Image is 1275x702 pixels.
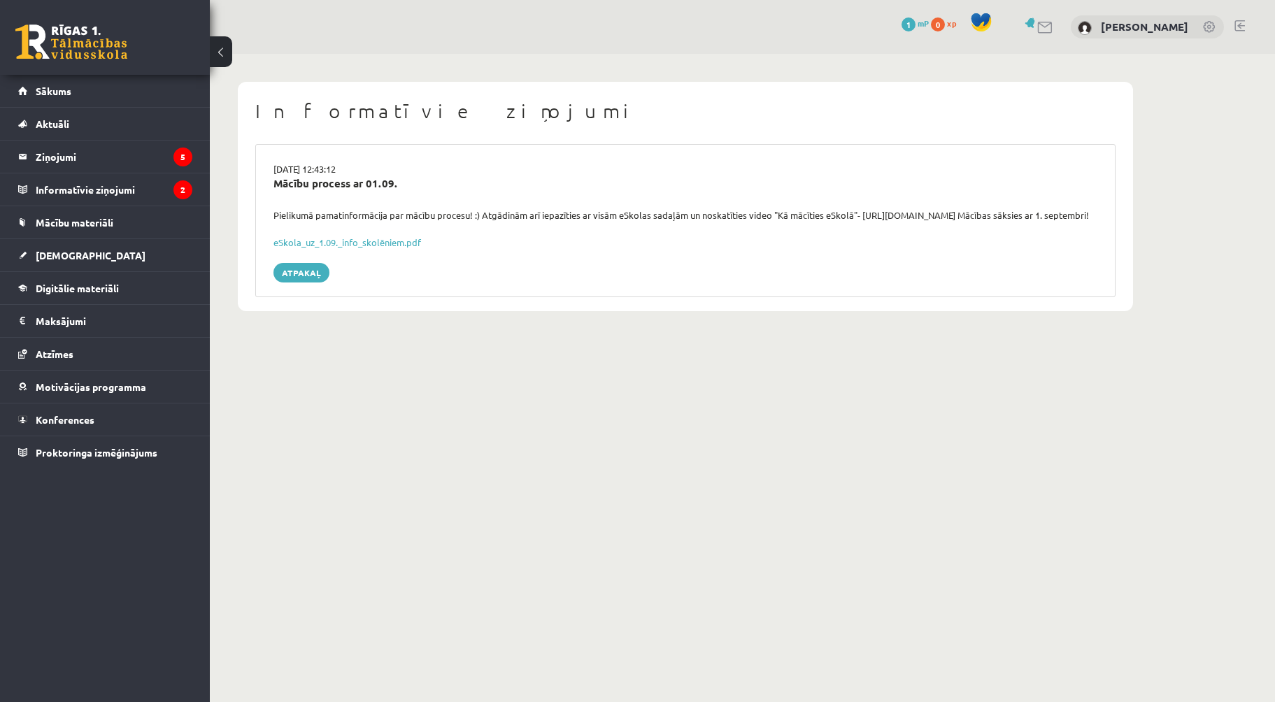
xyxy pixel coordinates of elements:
[18,108,192,140] a: Aktuāli
[36,305,192,337] legend: Maksājumi
[18,403,192,436] a: Konferences
[36,348,73,360] span: Atzīmes
[15,24,127,59] a: Rīgas 1. Tālmācības vidusskola
[902,17,929,29] a: 1 mP
[931,17,945,31] span: 0
[1078,21,1092,35] img: Eduards Maksimovs
[273,175,1097,192] div: Mācību process ar 01.09.
[36,249,145,262] span: [DEMOGRAPHIC_DATA]
[36,141,192,173] legend: Ziņojumi
[173,148,192,166] i: 5
[18,371,192,403] a: Motivācijas programma
[902,17,916,31] span: 1
[173,180,192,199] i: 2
[18,75,192,107] a: Sākums
[18,338,192,370] a: Atzīmes
[18,305,192,337] a: Maksājumi
[18,436,192,468] a: Proktoringa izmēģinājums
[36,446,157,459] span: Proktoringa izmēģinājums
[18,272,192,304] a: Digitālie materiāli
[36,380,146,393] span: Motivācijas programma
[36,282,119,294] span: Digitālie materiāli
[947,17,956,29] span: xp
[263,162,1108,176] div: [DATE] 12:43:12
[36,216,113,229] span: Mācību materiāli
[18,239,192,271] a: [DEMOGRAPHIC_DATA]
[273,236,421,248] a: eSkola_uz_1.09._info_skolēniem.pdf
[918,17,929,29] span: mP
[255,99,1116,123] h1: Informatīvie ziņojumi
[36,117,69,130] span: Aktuāli
[273,263,329,282] a: Atpakaļ
[263,208,1108,222] div: Pielikumā pamatinformācija par mācību procesu! :) Atgādinām arī iepazīties ar visām eSkolas sadaļ...
[18,141,192,173] a: Ziņojumi5
[36,413,94,426] span: Konferences
[36,85,71,97] span: Sākums
[931,17,963,29] a: 0 xp
[18,206,192,238] a: Mācību materiāli
[1101,20,1188,34] a: [PERSON_NAME]
[36,173,192,206] legend: Informatīvie ziņojumi
[18,173,192,206] a: Informatīvie ziņojumi2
